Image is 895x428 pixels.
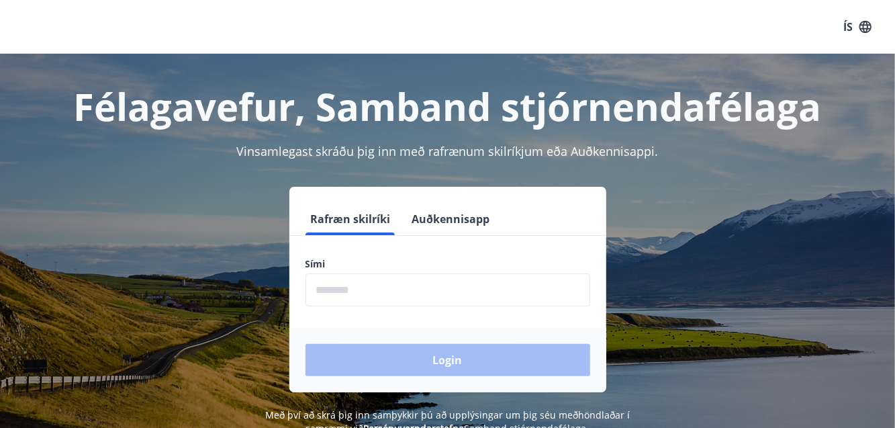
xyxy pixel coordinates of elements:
[305,203,396,235] button: Rafræn skilríki
[407,203,496,235] button: Auðkennisapp
[836,15,879,39] button: ÍS
[305,257,590,271] label: Sími
[16,81,879,132] h1: Félagavefur, Samband stjórnendafélaga
[237,143,659,159] span: Vinsamlegast skráðu þig inn með rafrænum skilríkjum eða Auðkennisappi.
